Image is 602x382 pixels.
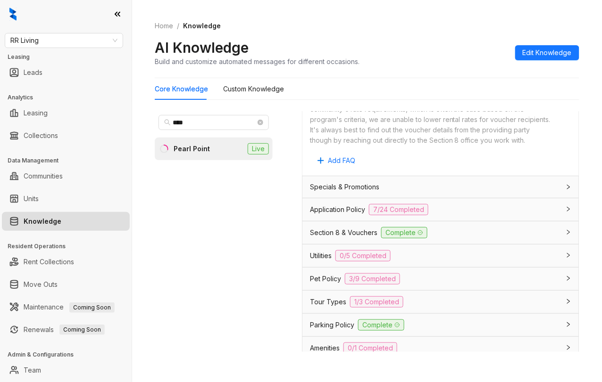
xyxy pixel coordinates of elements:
[566,184,571,190] span: collapsed
[153,21,175,31] a: Home
[2,126,130,145] li: Collections
[24,189,39,208] a: Units
[10,33,117,48] span: RR Living
[258,120,263,125] span: close-circle
[566,252,571,258] span: collapsed
[24,126,58,145] a: Collections
[2,320,130,339] li: Renewals
[310,343,340,353] span: Amenities
[248,143,269,154] span: Live
[566,345,571,350] span: collapsed
[566,276,571,281] span: collapsed
[350,296,403,308] span: 1/3 Completed
[566,229,571,235] span: collapsed
[310,228,377,238] span: Section 8 & Vouchers
[515,45,579,60] button: Edit Knowledge
[358,319,404,331] span: Complete
[2,189,130,208] li: Units
[369,204,428,215] span: 7/24 Completed
[69,302,115,313] span: Coming Soon
[8,53,132,61] h3: Leasing
[310,182,379,192] span: Specials & Promotions
[310,297,346,307] span: Tour Types
[345,273,400,284] span: 3/9 Completed
[302,268,579,290] div: Pet Policy3/9 Completed
[302,291,579,313] div: Tour Types1/3 Completed
[2,167,130,186] li: Communities
[223,84,284,94] div: Custom Knowledge
[24,361,41,380] a: Team
[2,298,130,317] li: Maintenance
[2,212,130,231] li: Knowledge
[24,320,105,339] a: RenewalsComing Soon
[24,104,48,122] a: Leasing
[310,251,332,261] span: Utilities
[302,244,579,267] div: Utilities0/5 Completed
[310,153,363,168] button: Add FAQ
[174,144,210,154] div: Pearl Point
[310,274,341,284] span: Pet Policy
[9,8,17,21] img: logo
[24,275,58,294] a: Move Outs
[566,322,571,327] span: collapsed
[24,252,74,271] a: Rent Collections
[2,361,130,380] li: Team
[183,22,221,30] span: Knowledge
[310,320,354,330] span: Parking Policy
[8,156,132,165] h3: Data Management
[302,198,579,221] div: Application Policy7/24 Completed
[59,325,105,335] span: Coming Soon
[328,155,355,166] span: Add FAQ
[302,221,579,244] div: Section 8 & VouchersComplete
[2,63,130,82] li: Leads
[8,242,132,251] h3: Resident Operations
[2,252,130,271] li: Rent Collections
[566,206,571,212] span: collapsed
[177,21,179,31] li: /
[155,57,360,66] div: Build and customize automated messages for different occasions.
[2,275,130,294] li: Move Outs
[2,104,130,122] li: Leasing
[523,48,572,58] span: Edit Knowledge
[302,176,579,198] div: Specials & Promotions
[310,204,365,215] span: Application Policy
[24,63,42,82] a: Leads
[164,119,171,126] span: search
[343,342,397,354] span: 0/1 Completed
[155,84,208,94] div: Core Knowledge
[155,39,249,57] h2: AI Knowledge
[566,299,571,304] span: collapsed
[302,337,579,359] div: Amenities0/1 Completed
[24,167,63,186] a: Communities
[8,93,132,102] h3: Analytics
[302,314,579,336] div: Parking PolicyComplete
[335,250,391,261] span: 0/5 Completed
[8,350,132,359] h3: Admin & Configurations
[381,227,427,238] span: Complete
[24,212,61,231] a: Knowledge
